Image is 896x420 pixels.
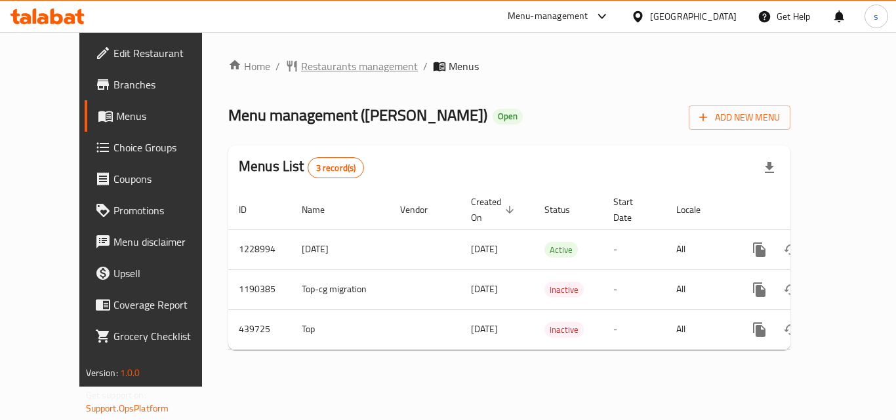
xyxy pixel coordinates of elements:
a: Home [228,58,270,74]
td: 1190385 [228,269,291,309]
a: Coupons [85,163,229,195]
td: - [603,229,666,269]
li: / [275,58,280,74]
button: Add New Menu [689,105,790,130]
span: Name [302,202,342,218]
span: Created On [471,194,518,225]
span: Menus [449,58,479,74]
td: All [666,269,733,309]
span: Menu disclaimer [113,234,218,250]
td: Top-cg migration [291,269,390,309]
div: Menu-management [508,9,588,24]
span: s [874,9,878,24]
td: [DATE] [291,229,390,269]
a: Upsell [85,258,229,289]
span: Edit Restaurant [113,45,218,61]
a: Choice Groups [85,132,229,163]
table: enhanced table [228,190,880,350]
span: Branches [113,77,218,92]
span: Choice Groups [113,140,218,155]
div: [GEOGRAPHIC_DATA] [650,9,737,24]
span: Coupons [113,171,218,187]
span: Inactive [544,282,584,297]
span: Restaurants management [301,58,418,74]
a: Edit Restaurant [85,37,229,69]
button: more [744,234,775,265]
a: Branches [85,69,229,100]
a: Grocery Checklist [85,320,229,352]
span: Version: [86,364,118,381]
button: more [744,314,775,345]
td: - [603,309,666,349]
span: Status [544,202,587,218]
a: Promotions [85,195,229,226]
span: Get support on: [86,387,146,404]
span: Grocery Checklist [113,328,218,344]
a: Coverage Report [85,289,229,320]
button: Change Status [775,234,807,265]
a: Support.OpsPlatform [86,400,169,417]
span: Active [544,242,578,258]
td: All [666,309,733,349]
span: Add New Menu [699,109,780,126]
button: Change Status [775,314,807,345]
span: Vendor [400,202,445,218]
span: Inactive [544,322,584,337]
div: Active [544,242,578,258]
td: - [603,269,666,309]
span: Locale [676,202,718,218]
li: / [423,58,428,74]
a: Menu disclaimer [85,226,229,258]
span: Menus [116,108,218,124]
div: Inactive [544,322,584,337]
span: ID [239,202,264,218]
span: Start Date [613,194,650,225]
th: Actions [733,190,880,230]
span: [DATE] [471,280,498,297]
span: Coverage Report [113,297,218,313]
h2: Menus List [239,157,364,178]
button: Change Status [775,274,807,305]
a: Restaurants management [285,58,418,74]
td: Top [291,309,390,349]
div: Open [493,109,523,124]
nav: breadcrumb [228,58,790,74]
span: 3 record(s) [308,162,364,174]
td: 1228994 [228,229,291,269]
button: more [744,274,775,305]
span: [DATE] [471,240,498,258]
span: Promotions [113,202,218,218]
span: Menu management ( [PERSON_NAME] ) [228,100,487,130]
a: Menus [85,100,229,132]
span: Open [493,111,523,122]
div: Export file [754,152,785,183]
td: All [666,229,733,269]
span: Upsell [113,265,218,281]
td: 439725 [228,309,291,349]
span: [DATE] [471,320,498,337]
span: 1.0.0 [120,364,140,381]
